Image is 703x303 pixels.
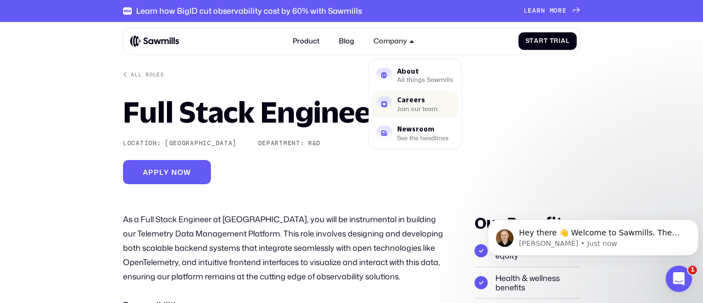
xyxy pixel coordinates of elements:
[397,68,453,74] div: About
[475,212,580,233] div: Our Benefits
[554,7,558,14] span: o
[524,7,528,14] span: L
[397,126,449,133] div: Newsroom
[287,31,325,51] a: Product
[518,32,577,50] a: StartTrial
[308,140,321,147] div: R&D
[558,7,562,14] span: r
[539,37,544,45] span: r
[534,37,539,45] span: a
[183,168,191,177] span: w
[159,168,164,177] span: l
[554,37,559,45] span: r
[397,106,438,111] div: Join our team
[566,37,570,45] span: l
[475,235,580,267] li: Competitive pay and equity
[397,97,438,103] div: Careers
[541,7,545,14] span: n
[537,7,541,14] span: r
[524,7,580,14] a: Learnmore
[559,37,561,45] span: i
[123,212,447,284] p: As a Full Stack Engineer at [GEOGRAPHIC_DATA], you will be instrumental in building our Telemetry...
[526,37,530,45] span: S
[148,168,154,177] span: p
[369,51,461,149] nav: Company
[154,168,159,177] span: p
[528,7,532,14] span: e
[562,7,567,14] span: e
[371,62,459,89] a: AboutAll things Sawmills
[397,135,449,140] div: See the headlines
[123,160,211,184] a: Applynow
[123,140,161,147] div: Location:
[561,37,566,45] span: a
[475,267,580,299] li: Health & wellness benefits
[688,266,697,274] span: 1
[177,168,183,177] span: o
[164,168,169,177] span: y
[532,7,537,14] span: a
[483,196,703,273] iframe: Intercom notifications message
[258,140,305,147] div: Department:
[371,91,459,117] a: CareersJoin our team
[171,168,177,177] span: n
[136,6,362,15] div: Learn how BigID cut observability cost by 60% with Sawmills
[550,7,554,14] span: m
[397,77,453,82] div: All things Sawmills
[165,140,237,147] div: [GEOGRAPHIC_DATA]
[123,71,164,78] a: All roles
[550,37,554,45] span: T
[666,266,692,292] iframe: Intercom live chat
[131,71,164,78] div: All roles
[143,168,148,177] span: A
[544,37,548,45] span: t
[123,98,383,126] h1: Full Stack Engineer
[529,37,534,45] span: t
[369,31,420,51] div: Company
[371,120,459,146] a: NewsroomSee the headlines
[333,31,359,51] a: Blog
[373,37,407,45] div: Company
